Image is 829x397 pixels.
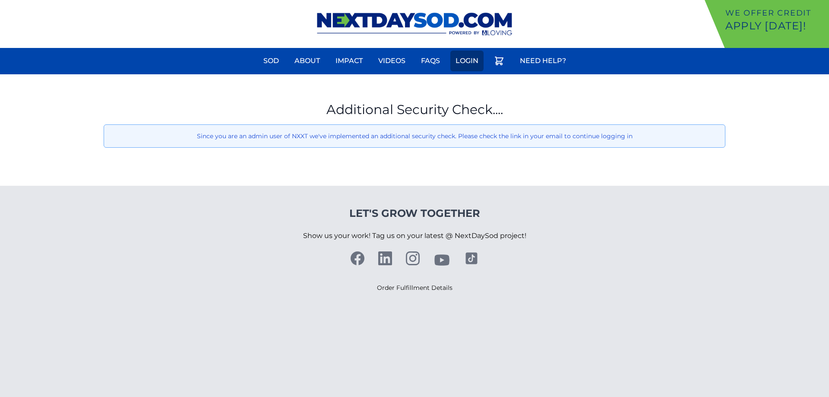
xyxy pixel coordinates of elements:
a: Sod [258,51,284,71]
a: Impact [330,51,368,71]
a: Login [450,51,484,71]
a: FAQs [416,51,445,71]
h1: Additional Security Check.... [104,102,725,118]
h4: Let's Grow Together [303,206,526,220]
p: Apply [DATE]! [725,19,826,33]
p: Since you are an admin user of NXXT we've implemented an additional security check. Please check ... [111,132,718,140]
a: About [289,51,325,71]
a: Order Fulfillment Details [377,284,452,292]
p: Show us your work! Tag us on your latest @ NextDaySod project! [303,220,526,251]
a: Need Help? [515,51,571,71]
a: Videos [373,51,411,71]
p: We offer Credit [725,7,826,19]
